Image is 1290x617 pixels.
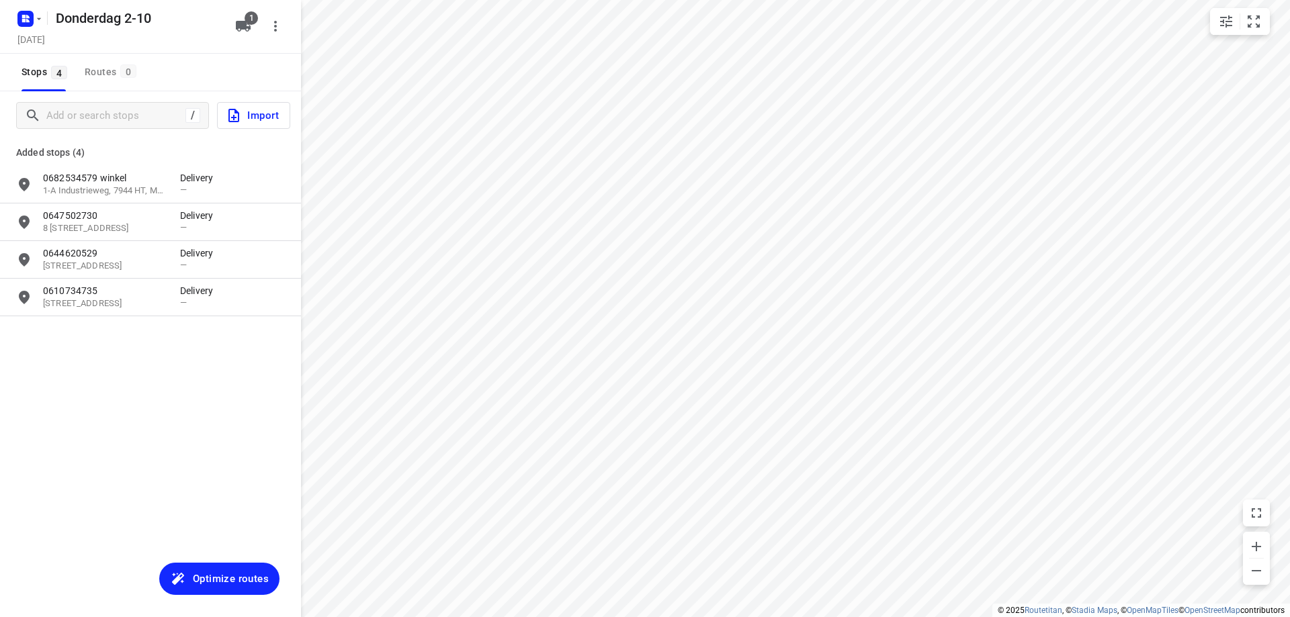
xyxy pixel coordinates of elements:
[16,144,285,160] p: Added stops (4)
[180,284,220,297] p: Delivery
[43,284,167,297] p: 0610734735
[180,209,220,222] p: Delivery
[998,606,1285,615] li: © 2025 , © , © © contributors
[43,297,167,310] p: 14 Ruiterij, 9201 DC, Drachten, NL
[262,13,289,40] button: More
[245,11,258,25] span: 1
[21,64,71,81] span: Stops
[230,13,257,40] button: 1
[12,32,50,47] h5: Project date
[1127,606,1178,615] a: OpenMapTiles
[217,102,290,129] button: Import
[193,570,269,587] span: Optimize routes
[180,171,220,185] p: Delivery
[209,102,290,129] a: Import
[43,222,167,235] p: 8 Ooievaarstraat, 9203 BP, Drachten, NL
[51,66,67,79] span: 4
[1213,8,1240,35] button: Map settings
[1210,8,1270,35] div: small contained button group
[120,64,136,78] span: 0
[226,107,279,124] span: Import
[180,222,187,232] span: —
[43,171,167,185] p: 0682534579 winkel
[1025,606,1062,615] a: Routetitan
[180,246,220,260] p: Delivery
[50,7,224,29] h5: Rename
[85,64,140,81] div: Routes
[159,563,279,595] button: Optimize routes
[46,105,185,126] input: Add or search stops
[1072,606,1117,615] a: Stadia Maps
[180,185,187,195] span: —
[43,246,167,260] p: 0644620529
[1185,606,1240,615] a: OpenStreetMap
[43,209,167,222] p: 0647502730
[43,185,167,197] p: 1-A Industrieweg, 7944 HT, Meppel, NL
[43,260,167,273] p: 73 Sloep, 9732 CD, Groningen, NL
[185,108,200,123] div: /
[180,260,187,270] span: —
[180,297,187,307] span: —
